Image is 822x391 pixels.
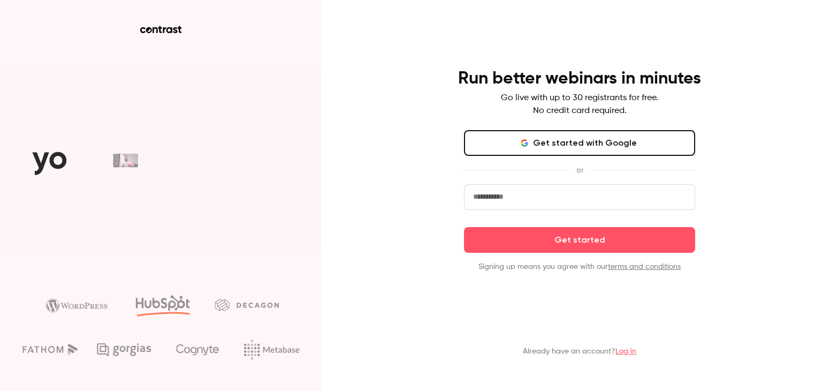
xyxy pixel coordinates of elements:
button: Get started [464,227,695,253]
span: or [571,164,589,176]
p: Go live with up to 30 registrants for free. No credit card required. [501,92,658,117]
p: Already have an account? [523,346,636,357]
a: terms and conditions [608,263,681,270]
h4: Run better webinars in minutes [458,68,701,89]
button: Get started with Google [464,130,695,156]
img: decagon [215,299,279,311]
p: Signing up means you agree with our [464,261,695,272]
a: Log in [615,348,636,355]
